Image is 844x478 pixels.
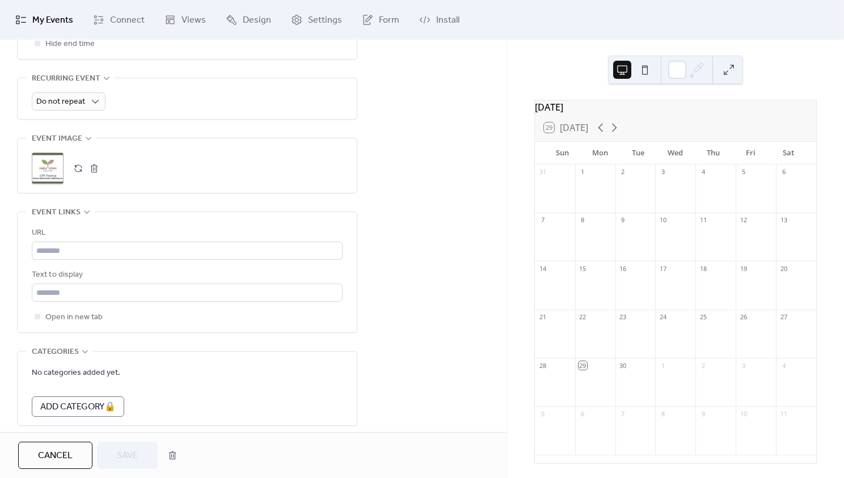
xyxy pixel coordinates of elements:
[694,142,732,164] div: Thu
[739,313,748,322] div: 26
[779,361,788,370] div: 4
[619,313,627,322] div: 23
[538,264,547,273] div: 14
[36,94,85,109] span: Do not repeat
[779,168,788,176] div: 6
[779,313,788,322] div: 27
[739,168,748,176] div: 5
[659,168,667,176] div: 3
[544,142,581,164] div: Sun
[619,216,627,225] div: 9
[538,313,547,322] div: 21
[619,168,627,176] div: 2
[282,5,351,35] a: Settings
[739,264,748,273] div: 19
[739,216,748,225] div: 12
[699,216,707,225] div: 11
[538,409,547,418] div: 5
[579,361,587,370] div: 29
[32,153,64,184] div: ;
[581,142,619,164] div: Mon
[659,313,667,322] div: 24
[739,361,748,370] div: 3
[217,5,280,35] a: Design
[779,264,788,273] div: 20
[732,142,769,164] div: Fri
[110,14,145,27] span: Connect
[32,268,340,282] div: Text to display
[243,14,271,27] span: Design
[579,313,587,322] div: 22
[659,216,667,225] div: 10
[739,409,748,418] div: 10
[38,449,73,463] span: Cancel
[156,5,214,35] a: Views
[579,216,587,225] div: 8
[32,345,79,359] span: Categories
[619,264,627,273] div: 16
[18,442,92,469] button: Cancel
[770,142,807,164] div: Sat
[538,168,547,176] div: 31
[353,5,408,35] a: Form
[436,14,459,27] span: Install
[182,14,206,27] span: Views
[45,37,95,51] span: Hide end time
[32,14,73,27] span: My Events
[779,409,788,418] div: 11
[32,72,100,86] span: Recurring event
[699,313,707,322] div: 25
[308,14,342,27] span: Settings
[659,361,667,370] div: 1
[699,264,707,273] div: 18
[45,311,103,324] span: Open in new tab
[657,142,694,164] div: Wed
[32,366,120,380] span: No categories added yet.
[538,361,547,370] div: 28
[379,14,399,27] span: Form
[579,168,587,176] div: 1
[32,226,340,240] div: URL
[699,361,707,370] div: 2
[779,216,788,225] div: 13
[411,5,468,35] a: Install
[579,264,587,273] div: 15
[535,100,816,114] div: [DATE]
[699,409,707,418] div: 9
[579,409,587,418] div: 6
[538,216,547,225] div: 7
[699,168,707,176] div: 4
[32,206,81,219] span: Event links
[659,409,667,418] div: 8
[7,5,82,35] a: My Events
[619,361,627,370] div: 30
[32,132,82,146] span: Event image
[619,409,627,418] div: 7
[85,5,153,35] a: Connect
[619,142,656,164] div: Tue
[659,264,667,273] div: 17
